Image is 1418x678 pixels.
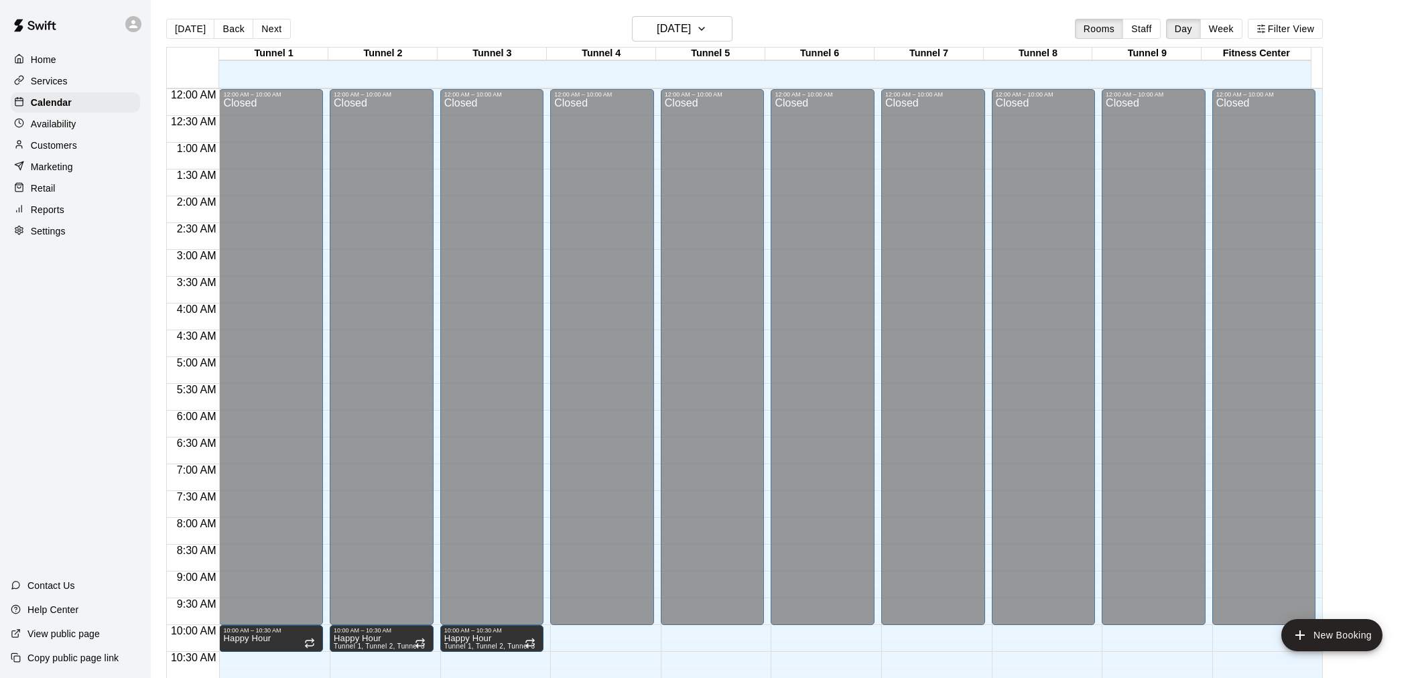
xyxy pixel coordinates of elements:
[1075,19,1123,39] button: Rooms
[31,182,56,195] p: Retail
[11,71,140,91] a: Services
[31,160,73,174] p: Marketing
[330,89,434,625] div: 12:00 AM – 10:00 AM: Closed
[440,625,544,652] div: 10:00 AM – 10:30 AM: Happy Hour
[440,89,544,625] div: 12:00 AM – 10:00 AM: Closed
[174,196,220,208] span: 2:00 AM
[1106,91,1202,98] div: 12:00 AM – 10:00 AM
[1216,98,1312,630] div: Closed
[885,91,981,98] div: 12:00 AM – 10:00 AM
[775,98,871,630] div: Closed
[330,625,434,652] div: 10:00 AM – 10:30 AM: Happy Hour
[168,116,220,127] span: 12:30 AM
[174,277,220,288] span: 3:30 AM
[665,98,761,630] div: Closed
[174,169,220,181] span: 1:30 AM
[174,518,220,529] span: 8:00 AM
[992,89,1096,625] div: 12:00 AM – 10:00 AM: Closed
[223,98,319,630] div: Closed
[444,91,540,98] div: 12:00 AM – 10:00 AM
[996,98,1092,630] div: Closed
[168,652,220,663] span: 10:30 AM
[174,250,220,261] span: 3:00 AM
[1200,19,1242,39] button: Week
[11,221,140,241] a: Settings
[554,98,650,630] div: Closed
[875,48,984,60] div: Tunnel 7
[665,91,761,98] div: 12:00 AM – 10:00 AM
[174,545,220,556] span: 8:30 AM
[219,48,328,60] div: Tunnel 1
[438,48,547,60] div: Tunnel 3
[11,135,140,155] a: Customers
[632,16,732,42] button: [DATE]
[31,53,56,66] p: Home
[174,598,220,610] span: 9:30 AM
[219,625,323,652] div: 10:00 AM – 10:30 AM: Happy Hour
[1092,48,1202,60] div: Tunnel 9
[415,638,426,649] span: Recurring event
[31,139,77,152] p: Customers
[168,89,220,100] span: 12:00 AM
[656,48,765,60] div: Tunnel 5
[550,89,654,625] div: 12:00 AM – 10:00 AM: Closed
[328,48,438,60] div: Tunnel 2
[444,642,535,650] span: Tunnel 1, Tunnel 2, Tunnel 3
[174,384,220,395] span: 5:30 AM
[27,603,78,616] p: Help Center
[223,91,319,98] div: 12:00 AM – 10:00 AM
[27,651,119,665] p: Copy public page link
[174,571,220,583] span: 9:00 AM
[168,625,220,636] span: 10:00 AM
[11,178,140,198] a: Retail
[334,98,430,630] div: Closed
[11,157,140,177] a: Marketing
[174,357,220,368] span: 5:00 AM
[1216,91,1312,98] div: 12:00 AM – 10:00 AM
[304,638,315,649] span: Recurring event
[223,627,319,634] div: 10:00 AM – 10:30 AM
[661,89,765,625] div: 12:00 AM – 10:00 AM: Closed
[11,114,140,134] a: Availability
[174,303,220,315] span: 4:00 AM
[1166,19,1201,39] button: Day
[31,74,68,88] p: Services
[334,91,430,98] div: 12:00 AM – 10:00 AM
[27,627,100,640] p: View public page
[1122,19,1161,39] button: Staff
[996,91,1092,98] div: 12:00 AM – 10:00 AM
[1102,89,1206,625] div: 12:00 AM – 10:00 AM: Closed
[11,92,140,113] a: Calendar
[881,89,985,625] div: 12:00 AM – 10:00 AM: Closed
[444,627,540,634] div: 10:00 AM – 10:30 AM
[1212,89,1316,625] div: 12:00 AM – 10:00 AM: Closed
[885,98,981,630] div: Closed
[334,642,425,650] span: Tunnel 1, Tunnel 2, Tunnel 3
[174,143,220,154] span: 1:00 AM
[174,491,220,502] span: 7:30 AM
[547,48,656,60] div: Tunnel 4
[253,19,290,39] button: Next
[166,19,214,39] button: [DATE]
[1281,619,1382,651] button: add
[1248,19,1323,39] button: Filter View
[31,96,72,109] p: Calendar
[444,98,540,630] div: Closed
[765,48,875,60] div: Tunnel 6
[11,50,140,70] a: Home
[984,48,1093,60] div: Tunnel 8
[775,91,871,98] div: 12:00 AM – 10:00 AM
[11,200,140,220] a: Reports
[334,627,430,634] div: 10:00 AM – 10:30 AM
[174,411,220,422] span: 6:00 AM
[31,117,76,131] p: Availability
[174,437,220,449] span: 6:30 AM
